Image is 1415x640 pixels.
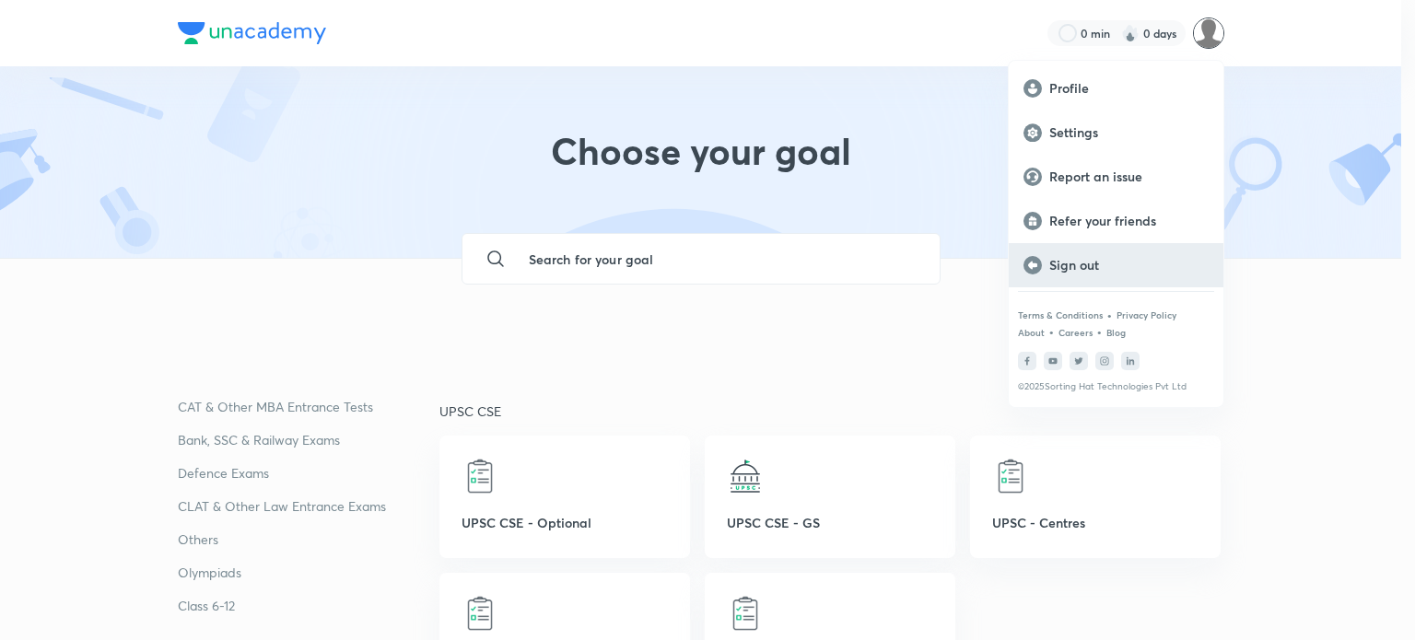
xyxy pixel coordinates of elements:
[1009,66,1223,111] a: Profile
[1018,381,1214,392] p: © 2025 Sorting Hat Technologies Pvt Ltd
[1009,199,1223,243] a: Refer your friends
[1106,327,1126,338] a: Blog
[1049,213,1209,229] p: Refer your friends
[1049,257,1209,273] p: Sign out
[1106,307,1113,323] div: •
[1096,323,1103,340] div: •
[1048,323,1055,340] div: •
[1018,327,1045,338] a: About
[1009,111,1223,155] a: Settings
[1049,169,1209,185] p: Report an issue
[1018,309,1103,320] a: Terms & Conditions
[1117,309,1176,320] a: Privacy Policy
[1058,327,1093,338] a: Careers
[1049,124,1209,141] p: Settings
[1049,80,1209,97] p: Profile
